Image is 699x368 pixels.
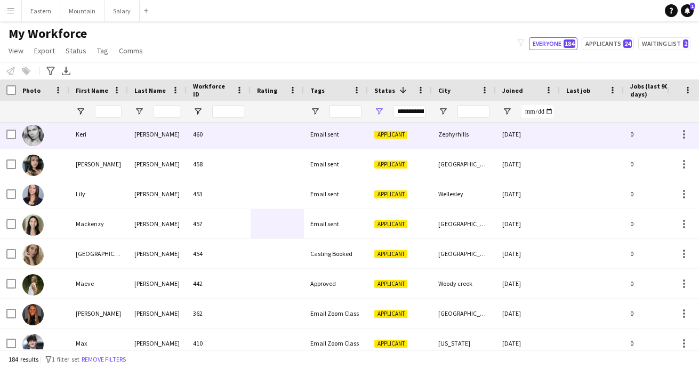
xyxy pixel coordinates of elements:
[624,209,693,238] div: 0
[496,209,560,238] div: [DATE]
[624,269,693,298] div: 0
[624,119,693,149] div: 0
[69,179,128,209] div: Lily
[22,304,44,325] img: Marley McCall
[187,119,251,149] div: 460
[457,105,489,118] input: City Filter Input
[187,149,251,179] div: 458
[22,334,44,355] img: Max Fitzsimons
[115,44,147,58] a: Comms
[69,149,128,179] div: [PERSON_NAME]
[69,209,128,238] div: Mackenzy
[187,239,251,268] div: 454
[304,149,368,179] div: Email sent
[134,107,144,116] button: Open Filter Menu
[432,239,496,268] div: [GEOGRAPHIC_DATA]
[502,107,512,116] button: Open Filter Menu
[187,299,251,328] div: 362
[193,82,231,98] span: Workforce ID
[496,299,560,328] div: [DATE]
[22,244,44,266] img: Madison Marotta
[52,355,79,363] span: 1 filter set
[93,44,113,58] a: Tag
[432,299,496,328] div: [GEOGRAPHIC_DATA]
[582,37,634,50] button: Applicants24
[76,107,85,116] button: Open Filter Menu
[304,239,368,268] div: Casting Booked
[60,65,73,77] app-action-btn: Export XLSX
[22,1,60,21] button: Eastern
[95,105,122,118] input: First Name Filter Input
[97,46,108,55] span: Tag
[105,1,140,21] button: Salary
[22,155,44,176] img: Laura Rodriguez
[69,329,128,358] div: Max
[438,86,451,94] span: City
[432,119,496,149] div: Zephyrhills
[66,46,86,55] span: Status
[304,269,368,298] div: Approved
[128,239,187,268] div: [PERSON_NAME]
[623,39,632,48] span: 24
[432,269,496,298] div: Woody creek
[22,86,41,94] span: Photo
[683,39,688,48] span: 2
[22,185,44,206] img: Lily Schwartz
[496,329,560,358] div: [DATE]
[187,329,251,358] div: 410
[374,190,407,198] span: Applicant
[564,39,575,48] span: 184
[690,3,695,10] span: 1
[257,86,277,94] span: Rating
[374,161,407,169] span: Applicant
[566,86,590,94] span: Last job
[187,269,251,298] div: 442
[310,107,320,116] button: Open Filter Menu
[374,107,384,116] button: Open Filter Menu
[432,329,496,358] div: [US_STATE]
[638,37,690,50] button: Waiting list2
[60,1,105,21] button: Mountain
[9,46,23,55] span: View
[34,46,55,55] span: Export
[128,119,187,149] div: [PERSON_NAME]
[22,214,44,236] img: Mackenzy Calvin
[22,125,44,146] img: Keri Graff
[521,105,553,118] input: Joined Filter Input
[128,179,187,209] div: [PERSON_NAME]
[432,179,496,209] div: Wellesley
[134,86,166,94] span: Last Name
[432,209,496,238] div: [GEOGRAPHIC_DATA]
[438,107,448,116] button: Open Filter Menu
[128,149,187,179] div: [PERSON_NAME]
[212,105,244,118] input: Workforce ID Filter Input
[9,26,87,42] span: My Workforce
[624,299,693,328] div: 0
[432,149,496,179] div: [GEOGRAPHIC_DATA]
[61,44,91,58] a: Status
[22,274,44,295] img: Maeve Sheehan
[69,119,128,149] div: Keri
[76,86,108,94] span: First Name
[69,299,128,328] div: [PERSON_NAME]
[154,105,180,118] input: Last Name Filter Input
[119,46,143,55] span: Comms
[496,149,560,179] div: [DATE]
[310,86,325,94] span: Tags
[79,354,128,365] button: Remove filters
[374,86,395,94] span: Status
[496,269,560,298] div: [DATE]
[128,299,187,328] div: [PERSON_NAME]
[374,131,407,139] span: Applicant
[128,209,187,238] div: [PERSON_NAME]
[128,269,187,298] div: [PERSON_NAME]
[496,179,560,209] div: [DATE]
[374,280,407,288] span: Applicant
[69,239,128,268] div: [GEOGRAPHIC_DATA]
[304,179,368,209] div: Email sent
[304,119,368,149] div: Email sent
[374,250,407,258] span: Applicant
[30,44,59,58] a: Export
[304,329,368,358] div: Email Zoom Class
[374,220,407,228] span: Applicant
